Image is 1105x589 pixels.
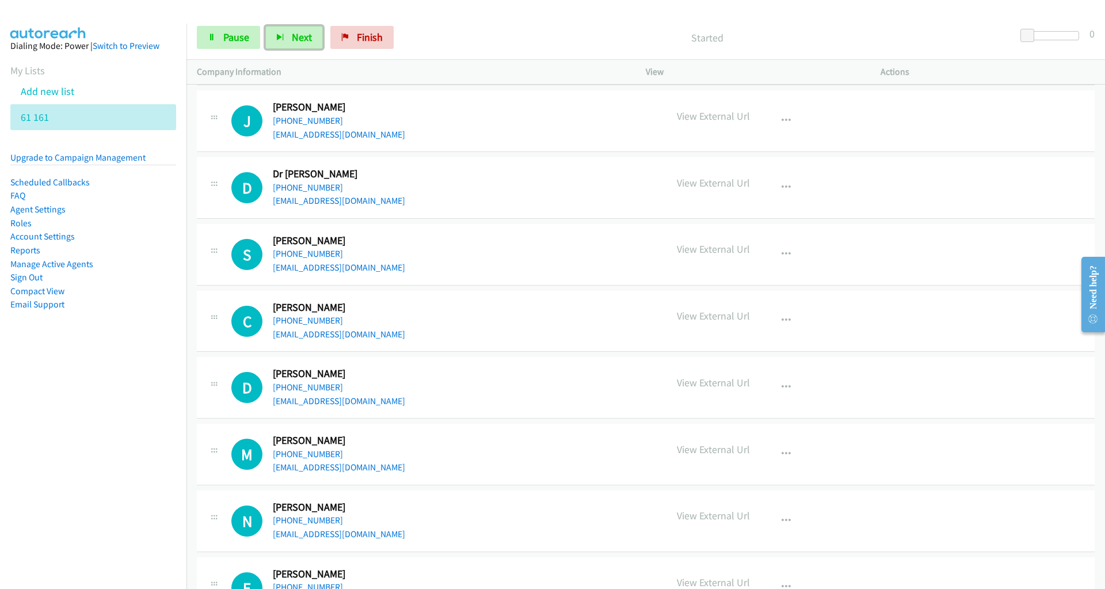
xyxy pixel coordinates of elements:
[197,65,625,79] p: Company Information
[231,506,262,537] div: The call is yet to be attempted
[231,239,262,270] div: The call is yet to be attempted
[677,241,750,257] p: View External Url
[677,108,750,124] p: View External Url
[677,375,750,390] p: View External Url
[10,272,43,283] a: Sign Out
[273,462,405,473] a: [EMAIL_ADDRESS][DOMAIN_NAME]
[231,439,262,470] h1: M
[677,442,750,457] p: View External Url
[273,262,405,273] a: [EMAIL_ADDRESS][DOMAIN_NAME]
[273,529,405,539] a: [EMAIL_ADDRESS][DOMAIN_NAME]
[273,195,405,206] a: [EMAIL_ADDRESS][DOMAIN_NAME]
[10,259,93,269] a: Manage Active Agents
[273,367,404,381] h2: [PERSON_NAME]
[1026,31,1079,40] div: Delay between calls (in seconds)
[409,30,1005,45] p: Started
[273,129,405,140] a: [EMAIL_ADDRESS][DOMAIN_NAME]
[10,299,64,310] a: Email Support
[223,31,249,44] span: Pause
[677,508,750,523] p: View External Url
[10,177,90,188] a: Scheduled Callbacks
[273,168,404,181] h2: Dr [PERSON_NAME]
[231,506,262,537] h1: N
[677,175,750,191] p: View External Url
[292,31,312,44] span: Next
[1089,26,1095,41] div: 0
[273,101,404,114] h2: [PERSON_NAME]
[330,26,394,49] a: Finish
[677,308,750,324] p: View External Url
[273,434,404,447] h2: [PERSON_NAME]
[273,396,405,406] a: [EMAIL_ADDRESS][DOMAIN_NAME]
[10,64,45,77] a: My Lists
[21,111,49,124] a: 61 161
[10,204,66,215] a: Agent Settings
[10,39,176,53] div: Dialing Mode: Power |
[231,105,262,136] h1: J
[273,568,404,581] h2: [PERSON_NAME]
[10,286,64,297] a: Compact View
[231,306,262,337] h1: C
[21,85,74,98] a: Add new list
[273,301,404,314] h2: [PERSON_NAME]
[273,382,343,393] a: [PHONE_NUMBER]
[10,190,25,201] a: FAQ
[231,172,262,203] div: The call is yet to be attempted
[1072,249,1105,340] iframe: Resource Center
[273,234,404,248] h2: [PERSON_NAME]
[231,372,262,403] div: The call is yet to be attempted
[231,172,262,203] h1: D
[231,439,262,470] div: The call is yet to be attempted
[273,329,405,340] a: [EMAIL_ADDRESS][DOMAIN_NAME]
[197,26,260,49] a: Pause
[10,152,146,163] a: Upgrade to Campaign Management
[273,315,343,326] a: [PHONE_NUMBER]
[273,182,343,193] a: [PHONE_NUMBER]
[881,65,1095,79] p: Actions
[273,115,343,126] a: [PHONE_NUMBER]
[10,218,32,229] a: Roles
[231,372,262,403] h1: D
[273,449,343,459] a: [PHONE_NUMBER]
[357,31,383,44] span: Finish
[273,515,343,526] a: [PHONE_NUMBER]
[231,239,262,270] h1: S
[265,26,323,49] button: Next
[273,501,404,514] h2: [PERSON_NAME]
[10,231,75,242] a: Account Settings
[646,65,860,79] p: View
[231,306,262,337] div: The call is yet to be attempted
[93,40,159,51] a: Switch to Preview
[273,248,343,259] a: [PHONE_NUMBER]
[10,245,40,256] a: Reports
